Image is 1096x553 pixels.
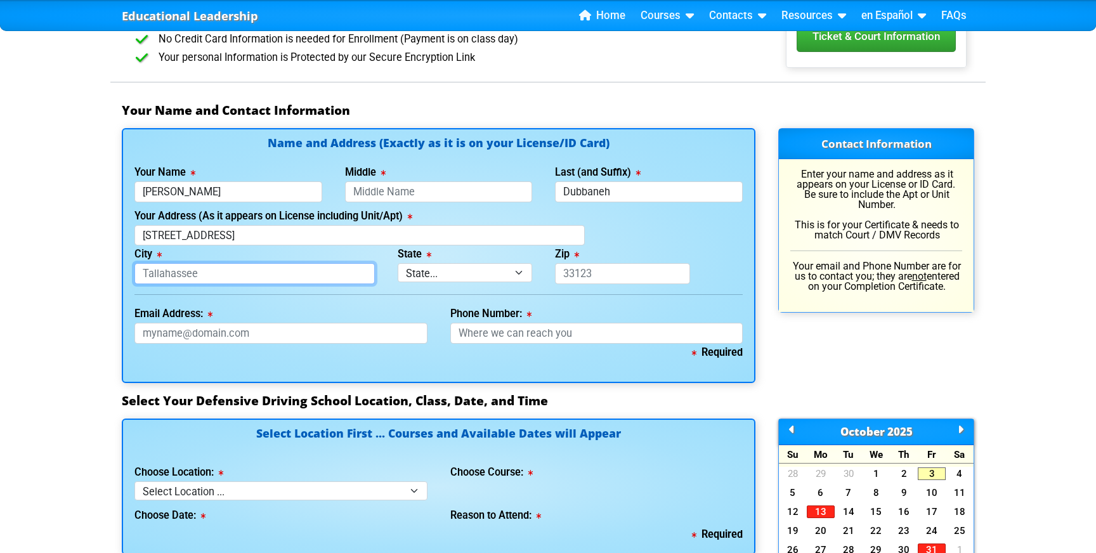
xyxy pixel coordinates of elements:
[779,486,807,499] a: 5
[134,511,205,521] label: Choose Date:
[122,6,258,27] a: Educational Leadership
[890,505,918,518] a: 16
[134,181,322,202] input: First Name
[790,169,962,240] p: Enter your name and address as it appears on your License or ID Card. Be sure to include the Apt ...
[936,6,972,25] a: FAQs
[692,346,743,358] b: Required
[912,270,927,282] u: not
[555,263,690,284] input: 33123
[134,428,743,454] h4: Select Location First ... Courses and Available Dates will Appear
[835,467,863,480] a: 30
[835,445,863,464] div: Tu
[134,309,212,319] label: Email Address:
[946,524,974,537] a: 25
[345,167,386,178] label: Middle
[863,445,891,464] div: We
[946,505,974,518] a: 18
[918,486,946,499] a: 10
[450,309,532,319] label: Phone Number:
[134,167,195,178] label: Your Name
[574,6,630,25] a: Home
[863,505,891,518] a: 15
[807,445,835,464] div: Mo
[779,505,807,518] a: 12
[890,524,918,537] a: 23
[776,6,851,25] a: Resources
[779,524,807,537] a: 19
[835,505,863,518] a: 14
[890,467,918,480] a: 2
[835,524,863,537] a: 21
[779,129,974,159] h3: Contact Information
[790,261,962,292] p: Your email and Phone Number are for us to contact you; they are entered on your Completion Certif...
[890,486,918,499] a: 9
[134,211,412,221] label: Your Address (As it appears on License including Unit/Apt)
[946,486,974,499] a: 11
[704,6,771,25] a: Contacts
[918,505,946,518] a: 17
[450,467,533,478] label: Choose Course:
[807,467,835,480] a: 29
[636,6,699,25] a: Courses
[122,393,974,408] h3: Select Your Defensive Driving School Location, Class, Date, and Time
[134,138,743,148] h4: Name and Address (Exactly as it is on your License/ID Card)
[555,249,579,259] label: Zip
[840,424,885,439] span: October
[807,505,835,518] a: 13
[122,103,974,118] h3: Your Name and Contact Information
[450,323,743,344] input: Where we can reach you
[918,524,946,537] a: 24
[134,249,162,259] label: City
[863,486,891,499] a: 8
[946,445,974,464] div: Sa
[555,167,641,178] label: Last (and Suffix)
[863,467,891,480] a: 1
[918,467,946,480] a: 3
[835,486,863,499] a: 7
[918,445,946,464] div: Fr
[398,249,431,259] label: State
[779,467,807,480] a: 28
[779,445,807,464] div: Su
[555,181,743,202] input: Last Name
[856,6,931,25] a: en Español
[134,323,427,344] input: myname@domain.com
[134,263,375,284] input: Tallahassee
[946,467,974,480] a: 4
[450,511,541,521] label: Reason to Attend:
[692,528,743,540] b: Required
[142,30,755,49] li: No Credit Card Information is needed for Enrollment (Payment is on class day)
[134,467,223,478] label: Choose Location:
[863,524,891,537] a: 22
[890,445,918,464] div: Th
[345,181,533,202] input: Middle Name
[142,49,755,67] li: Your personal Information is Protected by our Secure Encryption Link
[807,486,835,499] a: 6
[807,524,835,537] a: 20
[134,225,585,246] input: 123 Street Name
[887,424,913,439] span: 2025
